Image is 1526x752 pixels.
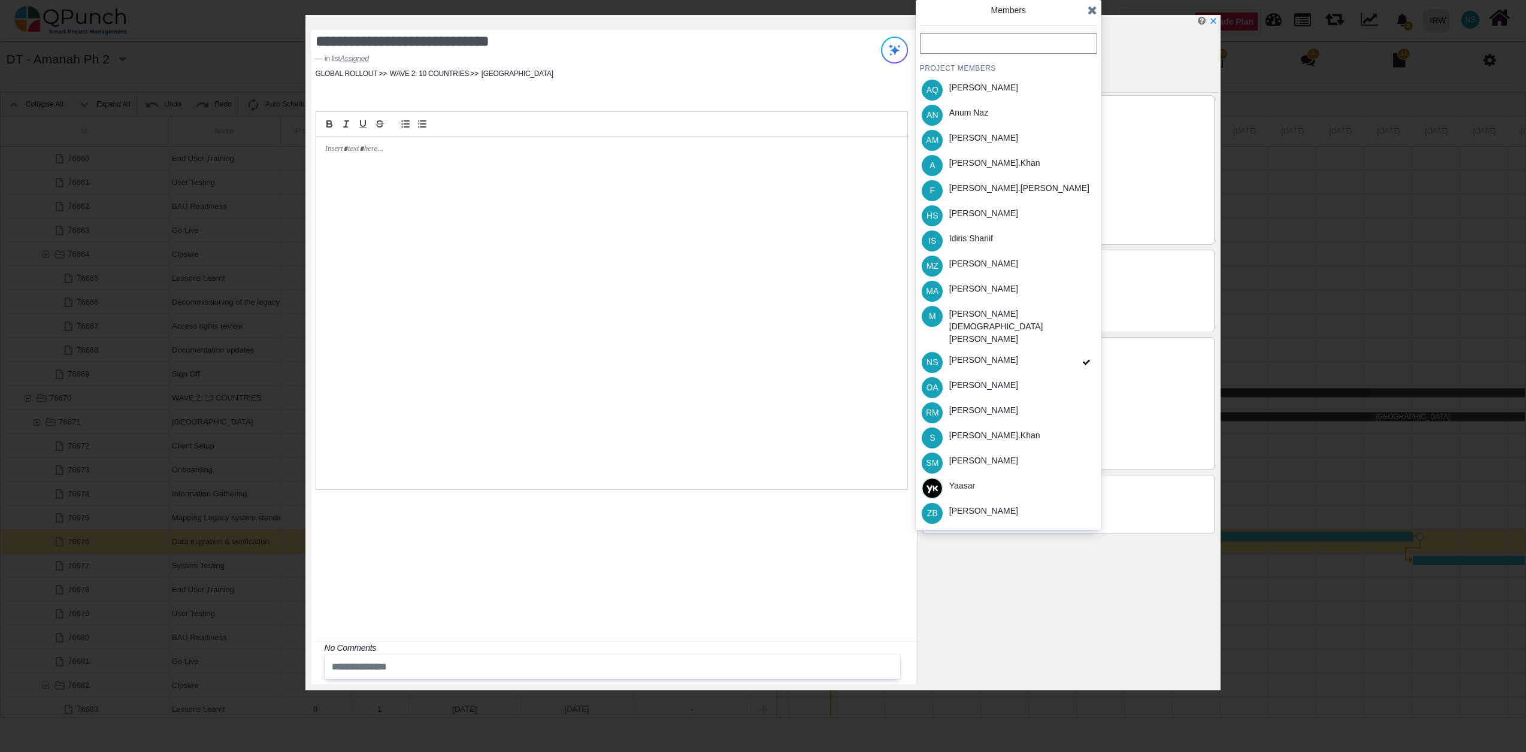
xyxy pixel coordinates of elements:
[929,161,935,169] span: A
[922,256,943,277] span: Mohammed Zabhier
[929,312,936,320] span: M
[926,86,938,94] span: AQ
[922,130,943,151] span: Asad Malik
[949,107,988,119] div: Anum Naz
[949,207,1018,220] div: [PERSON_NAME]
[949,454,1018,467] div: [PERSON_NAME]
[922,231,943,251] span: Idiris Shariif
[930,186,935,195] span: F
[949,81,1018,94] div: [PERSON_NAME]
[926,459,938,467] span: SM
[922,306,943,327] span: Muhammad.shoaib
[922,478,943,499] img: avatar
[949,404,1018,417] div: [PERSON_NAME]
[949,257,1018,270] div: [PERSON_NAME]
[922,478,943,499] span: Yaasar
[922,155,943,176] span: Azeem.khan
[949,480,975,492] div: Yaasar
[922,352,943,373] span: Nadeem Sheikh
[949,232,993,245] div: Idiris Shariif
[926,358,938,366] span: NS
[922,503,943,524] span: Zorna Begum
[922,402,943,423] span: Ruman Muhith
[922,205,943,226] span: Hassan Saleem
[926,262,938,270] span: MZ
[926,383,938,392] span: OA
[949,505,1018,517] div: [PERSON_NAME]
[922,453,943,474] span: Shafqat Mustafa
[922,281,943,302] span: Morufu Adesanya
[949,429,1040,442] div: [PERSON_NAME].khan
[926,136,938,144] span: AM
[949,182,1089,195] div: [PERSON_NAME].[PERSON_NAME]
[926,111,938,119] span: AN
[929,433,935,442] span: S
[949,308,1093,345] div: [PERSON_NAME][DEMOGRAPHIC_DATA][PERSON_NAME]
[949,283,1018,295] div: [PERSON_NAME]
[922,377,943,398] span: Osamah Ali
[949,379,1018,392] div: [PERSON_NAME]
[926,408,939,417] span: RM
[926,211,938,220] span: HS
[926,287,938,295] span: MA
[325,643,376,653] i: No Comments
[949,157,1040,169] div: [PERSON_NAME].khan
[927,509,938,517] span: ZB
[922,180,943,201] span: Fahmina.parvej
[922,427,943,448] span: Salman.khan
[928,236,936,245] span: IS
[922,80,943,101] span: Aamar Qayum
[949,132,1018,144] div: [PERSON_NAME]
[949,354,1018,366] div: [PERSON_NAME]
[922,105,943,126] span: Anum Naz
